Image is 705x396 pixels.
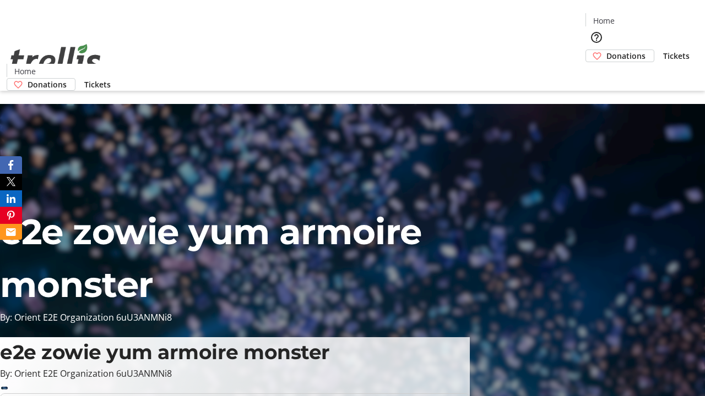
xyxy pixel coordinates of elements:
[654,50,698,62] a: Tickets
[7,78,75,91] a: Donations
[585,62,608,84] button: Cart
[585,50,654,62] a: Donations
[7,65,42,77] a: Home
[606,50,646,62] span: Donations
[585,26,608,48] button: Help
[75,79,120,90] a: Tickets
[28,79,67,90] span: Donations
[7,32,105,87] img: Orient E2E Organization 6uU3ANMNi8's Logo
[84,79,111,90] span: Tickets
[593,15,615,26] span: Home
[14,65,36,77] span: Home
[586,15,621,26] a: Home
[663,50,690,62] span: Tickets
